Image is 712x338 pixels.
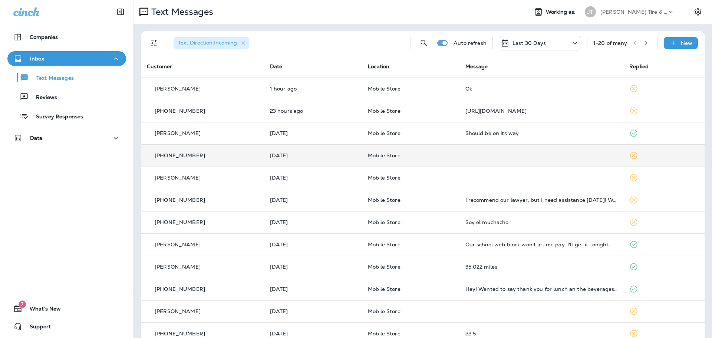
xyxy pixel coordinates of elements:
[174,37,249,49] div: Text Direction:Incoming
[155,331,205,337] p: [PHONE_NUMBER]
[155,152,205,158] p: [PHONE_NUMBER]
[155,308,201,314] p: [PERSON_NAME]
[465,130,618,136] div: Should be on its way
[465,331,618,337] div: 22.5
[7,51,126,66] button: Inbox
[7,131,126,145] button: Data
[147,63,172,70] span: Customer
[270,286,356,292] p: Aug 21, 2025 02:25 PM
[155,86,201,92] p: [PERSON_NAME]
[691,5,705,19] button: Settings
[178,39,237,46] span: Text Direction : Incoming
[19,301,26,308] span: 7
[465,197,618,203] div: I recommend our lawyer, but I need assistance today! We live in Michigan! We need to get there, p...
[270,130,356,136] p: Aug 28, 2025 01:14 PM
[30,56,44,62] p: Inbox
[270,175,356,181] p: Aug 27, 2025 08:21 AM
[29,75,74,82] p: Text Messages
[368,330,400,337] span: Mobile Store
[270,219,356,225] p: Aug 26, 2025 03:51 PM
[110,4,131,19] button: Collapse Sidebar
[465,264,618,270] div: 35,022 miles
[681,40,692,46] p: New
[7,70,126,85] button: Text Messages
[512,40,546,46] p: Last 30 Days
[22,324,51,332] span: Support
[270,197,356,203] p: Aug 26, 2025 06:42 PM
[155,130,201,136] p: [PERSON_NAME]
[7,108,126,124] button: Survey Responses
[7,301,126,316] button: 7What's New
[270,264,356,270] p: Aug 22, 2025 11:31 AM
[546,9,577,15] span: Working as:
[454,40,487,46] p: Auto refresh
[593,40,627,46] div: 1 - 20 of many
[155,108,205,114] p: [PHONE_NUMBER]
[270,63,283,70] span: Date
[368,152,400,159] span: Mobile Store
[465,63,488,70] span: Message
[465,86,618,92] div: Ok
[7,30,126,45] button: Companies
[368,308,400,315] span: Mobile Store
[465,242,618,247] div: Our school web block won't let me pay. I'll get it tonight.
[465,219,618,225] div: Soy el muchacho
[7,319,126,334] button: Support
[155,219,205,225] p: [PHONE_NUMBER]
[270,86,356,92] p: Aug 29, 2025 02:46 PM
[465,286,618,292] div: Hey! Wanted to say thank you for lunch an the beverages! Appreciate it!
[30,34,58,40] p: Companies
[465,108,618,114] div: https://maps.app.goo.gl/SrjQZKDyHcSSgGXQ8?g_st=a
[22,306,61,315] span: What's New
[270,108,356,114] p: Aug 28, 2025 04:04 PM
[368,241,400,248] span: Mobile Store
[155,242,201,247] p: [PERSON_NAME]
[7,89,126,105] button: Reviews
[155,286,205,292] p: [PHONE_NUMBER]
[270,152,356,158] p: Aug 28, 2025 08:28 AM
[270,308,356,314] p: Aug 21, 2025 07:41 AM
[368,174,400,181] span: Mobile Store
[368,286,400,292] span: Mobile Store
[270,331,356,337] p: Aug 18, 2025 09:18 AM
[629,63,649,70] span: Replied
[368,108,400,114] span: Mobile Store
[368,85,400,92] span: Mobile Store
[600,9,667,15] p: [PERSON_NAME] Tire & Auto
[368,197,400,203] span: Mobile Store
[29,114,83,121] p: Survey Responses
[29,94,57,101] p: Reviews
[368,263,400,270] span: Mobile Store
[155,175,201,181] p: [PERSON_NAME]
[368,63,389,70] span: Location
[30,135,43,141] p: Data
[416,36,431,50] button: Search Messages
[155,197,205,203] p: [PHONE_NUMBER]
[585,6,596,17] div: JT
[368,219,400,226] span: Mobile Store
[147,36,162,50] button: Filters
[155,264,201,270] p: [PERSON_NAME]
[148,6,213,17] p: Text Messages
[270,242,356,247] p: Aug 25, 2025 02:32 PM
[368,130,400,137] span: Mobile Store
